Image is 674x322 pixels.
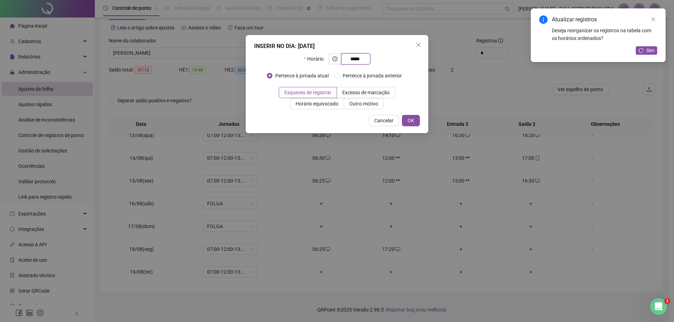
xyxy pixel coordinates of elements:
span: Pertence à jornada atual [272,72,331,80]
span: Excesso de marcação [342,90,390,95]
span: close [416,42,421,48]
button: Cancelar [369,115,399,126]
iframe: Intercom live chat [650,298,667,315]
span: info-circle [539,15,548,24]
span: Pertence à jornada anterior [340,72,405,80]
span: Cancelar [374,117,394,124]
div: Deseja reorganizar os registros na tabela com os horários ordenados? [552,27,657,42]
span: close [651,17,656,22]
div: Atualizar registros [552,15,657,24]
span: Horário equivocado [296,101,338,107]
label: Horário [304,53,328,64]
span: 1 [665,298,670,304]
span: clock-circle [332,56,337,61]
span: reload [639,48,643,53]
div: INSERIR NO DIA : [DATE] [254,42,420,50]
span: Sim [646,47,654,54]
button: OK [402,115,420,126]
span: Esqueceu de registrar [284,90,331,95]
button: Close [413,39,424,50]
a: Close [649,15,657,23]
button: Sim [636,46,657,55]
span: OK [408,117,414,124]
span: Outro motivo [349,101,378,107]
